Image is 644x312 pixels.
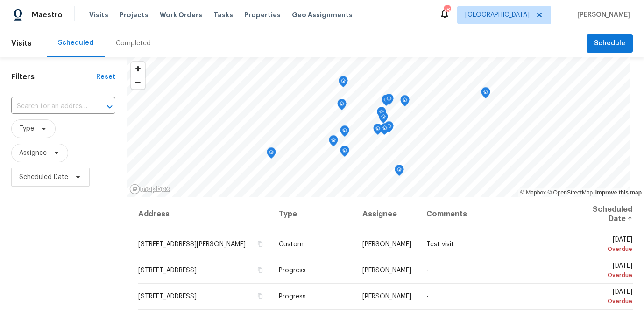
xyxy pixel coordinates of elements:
span: Properties [244,10,281,20]
div: Map marker [380,123,389,138]
div: 78 [444,6,450,15]
input: Search for an address... [11,99,89,114]
span: - [426,293,429,300]
span: Assignee [19,148,47,158]
div: Map marker [340,125,349,140]
span: [PERSON_NAME] [362,293,411,300]
button: Copy Address [255,240,264,248]
button: Copy Address [255,266,264,274]
h1: Filters [11,72,96,82]
span: [PERSON_NAME] [362,267,411,274]
span: - [426,267,429,274]
div: Overdue [575,297,632,306]
span: Geo Assignments [292,10,353,20]
a: Mapbox [520,189,546,196]
div: Completed [116,39,151,48]
div: Map marker [377,107,386,121]
span: [DATE] [575,236,632,254]
span: Visits [89,10,108,20]
button: Zoom out [131,76,145,89]
span: Work Orders [160,10,202,20]
span: Visits [11,33,32,54]
span: [GEOGRAPHIC_DATA] [465,10,530,20]
button: Schedule [587,34,633,53]
span: Custom [279,241,304,248]
span: [STREET_ADDRESS] [138,267,197,274]
div: Map marker [384,121,394,136]
div: Overdue [575,270,632,280]
div: Map marker [337,99,347,113]
span: Schedule [594,38,625,49]
div: Overdue [575,244,632,254]
span: Progress [279,267,306,274]
span: Scheduled Date [19,173,68,182]
span: Maestro [32,10,63,20]
div: Map marker [373,124,382,138]
a: Mapbox homepage [129,184,170,194]
div: Map marker [382,95,391,109]
a: Improve this map [595,189,642,196]
div: Map marker [267,147,276,162]
span: Progress [279,293,306,300]
div: Map marker [329,135,338,150]
div: Scheduled [58,38,93,48]
button: Zoom in [131,62,145,76]
span: [PERSON_NAME] [362,241,411,248]
span: Projects [120,10,149,20]
span: Test visit [426,241,454,248]
span: Type [19,124,34,133]
div: Map marker [379,112,388,126]
span: [STREET_ADDRESS][PERSON_NAME] [138,241,246,248]
th: Type [271,197,354,231]
th: Comments [419,197,567,231]
div: Map marker [339,76,348,90]
span: Tasks [213,12,233,18]
th: Assignee [355,197,419,231]
button: Open [103,100,116,113]
div: Map marker [395,165,404,179]
div: Map marker [377,107,386,122]
th: Scheduled Date ↑ [567,197,633,231]
div: Map marker [481,87,490,102]
canvas: Map [127,57,630,197]
div: Reset [96,72,115,82]
div: Map marker [384,94,394,108]
a: OpenStreetMap [547,189,593,196]
button: Copy Address [255,292,264,300]
th: Address [138,197,272,231]
span: [DATE] [575,289,632,306]
span: [DATE] [575,263,632,280]
span: [STREET_ADDRESS] [138,293,197,300]
div: Map marker [400,95,410,110]
div: Map marker [340,146,349,160]
span: [PERSON_NAME] [573,10,630,20]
